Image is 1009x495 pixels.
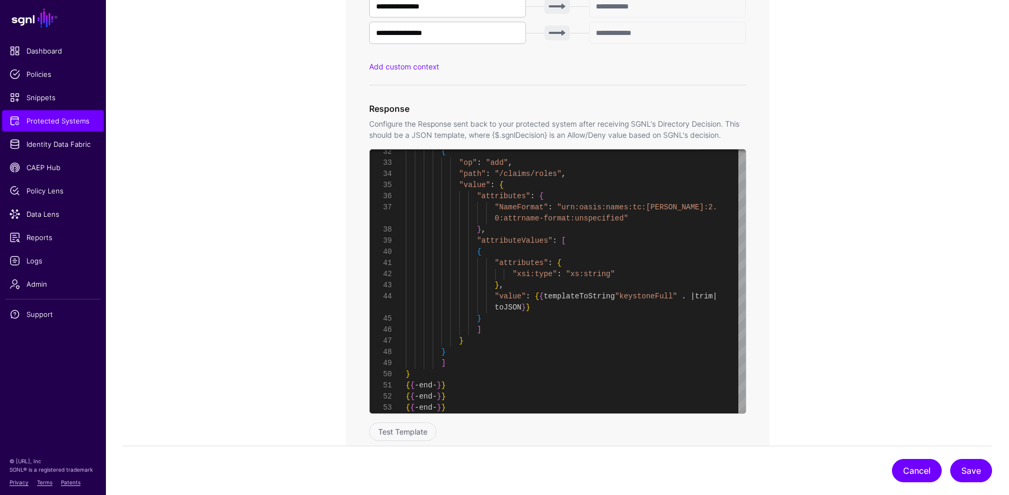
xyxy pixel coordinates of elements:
span: Snippets [10,92,96,103]
span: ] [441,359,445,367]
span: "keystoneFull" [614,292,677,300]
a: Patents [61,479,81,485]
div: 48 [370,347,392,358]
a: Policies [2,64,104,85]
span: [ [561,236,566,245]
span: : [525,292,530,300]
a: Dashboard [2,40,104,61]
span: "op" [459,158,477,167]
div: 36 [370,191,392,202]
span: "attributes" [477,192,530,200]
span: } [406,370,410,378]
span: "attributes" [495,259,548,267]
span: end [419,392,432,401]
div: 47 [370,335,392,347]
span: , [499,281,503,289]
button: Save [950,459,992,482]
span: Protected Systems [10,116,96,126]
span: } [521,303,525,312]
span: } [441,392,445,401]
a: Logs [2,250,104,271]
span: { [499,181,503,189]
span: { [406,392,410,401]
span: Support [10,309,96,320]
span: "path" [459,170,485,178]
span: } [441,348,445,356]
span: - [432,392,436,401]
div: 46 [370,324,392,335]
span: "value" [459,181,490,189]
span: end [419,403,432,412]
div: 33 [370,157,392,169]
a: Policy Lens [2,180,104,201]
span: { [477,247,481,256]
span: { [534,292,539,300]
span: Reports [10,232,96,243]
span: : [548,203,552,211]
span: - [414,403,418,412]
span: : [530,192,534,200]
span: trim [695,292,713,300]
span: : [477,158,481,167]
a: Add custom context [369,62,439,71]
a: Protected Systems [2,110,104,131]
span: } [441,381,445,390]
span: - [414,392,418,401]
span: , [561,170,566,178]
div: 53 [370,402,392,413]
span: - [432,403,436,412]
a: Identity Data Fabric [2,134,104,155]
span: | [690,292,694,300]
a: Snippets [2,87,104,108]
span: end [419,381,432,390]
span: } [436,392,441,401]
span: : [552,236,557,245]
span: ] [477,325,481,334]
div: 40 [370,246,392,258]
span: { [557,259,561,267]
span: | [712,292,717,300]
span: } [459,337,463,345]
span: : [490,181,494,189]
div: 37 [370,202,392,213]
span: - [414,381,418,390]
span: } [441,403,445,412]
span: Admin [10,279,96,289]
span: } [436,403,441,412]
div: 35 [370,180,392,191]
span: { [406,403,410,412]
p: Configure the Response sent back to your protected system after receiving SGNL's Directory Decisi... [369,118,746,140]
div: 38 [370,224,392,235]
span: } [436,381,441,390]
div: 42 [370,269,392,280]
span: templateToString [543,292,614,300]
div: 34 [370,169,392,180]
div: 52 [370,391,392,402]
div: 49 [370,358,392,369]
div: 44 [370,291,392,302]
span: { [410,381,414,390]
a: SGNL [6,6,100,30]
span: "NameFormat" [495,203,548,211]
span: "value" [495,292,526,300]
div: 39 [370,235,392,246]
p: © [URL], Inc [10,457,96,465]
span: "attributeValues" [477,236,552,245]
span: Data Lens [10,209,96,219]
span: } [525,303,530,312]
span: { [410,392,414,401]
span: 0:attrname-format:unspecified" [495,214,628,223]
span: : [557,270,561,278]
span: } [477,225,481,234]
button: Cancel [892,459,942,482]
span: CAEP Hub [10,162,96,173]
span: "xs:string" [566,270,614,278]
span: { [406,381,410,390]
span: Policy Lens [10,185,96,196]
button: Test Template [369,422,436,441]
div: 43 [370,280,392,291]
a: Admin [2,273,104,295]
span: { [539,292,543,300]
div: 45 [370,313,392,324]
span: "/claims/roles" [495,170,561,178]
